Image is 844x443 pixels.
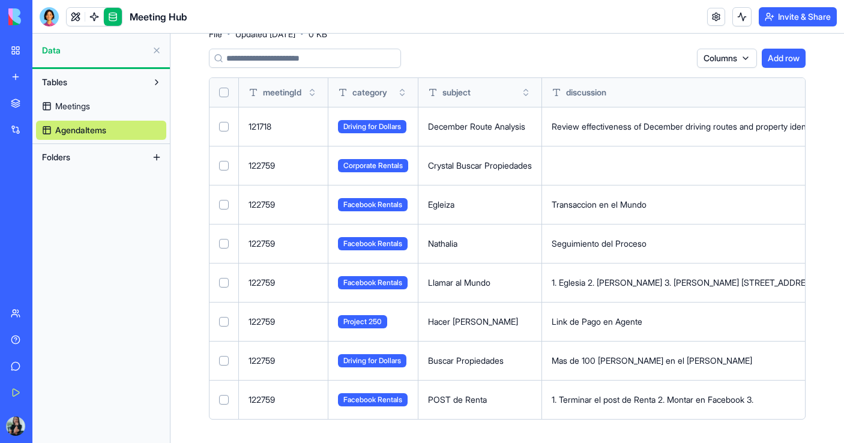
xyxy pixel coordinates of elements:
[249,355,318,367] div: 122759
[249,238,318,250] div: 122759
[338,120,406,133] span: Driving for Dollars
[428,355,532,367] div: Buscar Propiedades
[219,356,229,366] button: Select row
[36,97,166,116] a: Meetings
[396,86,408,98] button: Toggle sort
[338,276,408,289] span: Facebook Rentals
[219,122,229,131] button: Select row
[249,121,318,133] div: 121718
[219,88,229,97] button: Select all
[300,25,304,44] span: ·
[428,121,532,133] div: December Route Analysis
[249,160,318,172] div: 122759
[263,86,301,98] span: meetingId
[130,10,187,24] span: Meeting Hub
[36,73,147,92] button: Tables
[428,394,532,406] div: POST de Renta
[209,28,222,40] span: File
[249,394,318,406] div: 122759
[219,317,229,327] button: Select row
[249,277,318,289] div: 122759
[36,148,147,167] button: Folders
[249,199,318,211] div: 122759
[759,7,837,26] button: Invite & Share
[428,316,532,328] div: Hacer [PERSON_NAME]
[566,86,606,98] span: discussion
[697,49,757,68] button: Columns
[235,28,295,40] span: Updated [DATE]
[309,28,327,40] span: 0 KB
[428,238,532,250] div: Nathalia
[338,159,408,172] span: Corporate Rentals
[8,8,83,25] img: logo
[338,354,406,367] span: Driving for Dollars
[227,25,231,44] span: ·
[352,86,387,98] span: category
[762,49,806,68] button: Add row
[442,86,471,98] span: subject
[249,316,318,328] div: 122759
[219,395,229,405] button: Select row
[42,151,70,163] span: Folders
[42,76,67,88] span: Tables
[36,121,166,140] a: AgendaItems
[520,86,532,98] button: Toggle sort
[338,393,408,406] span: Facebook Rentals
[338,315,387,328] span: Project 250
[306,86,318,98] button: Toggle sort
[219,278,229,288] button: Select row
[219,239,229,249] button: Select row
[219,200,229,209] button: Select row
[42,44,147,56] span: Data
[219,161,229,170] button: Select row
[55,100,90,112] span: Meetings
[428,160,532,172] div: Crystal Buscar Propiedades
[428,277,532,289] div: Llamar al Mundo
[55,124,106,136] span: AgendaItems
[6,417,25,436] img: PHOTO-2025-09-15-15-09-07_ggaris.jpg
[338,237,408,250] span: Facebook Rentals
[338,198,408,211] span: Facebook Rentals
[428,199,532,211] div: Egleiza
